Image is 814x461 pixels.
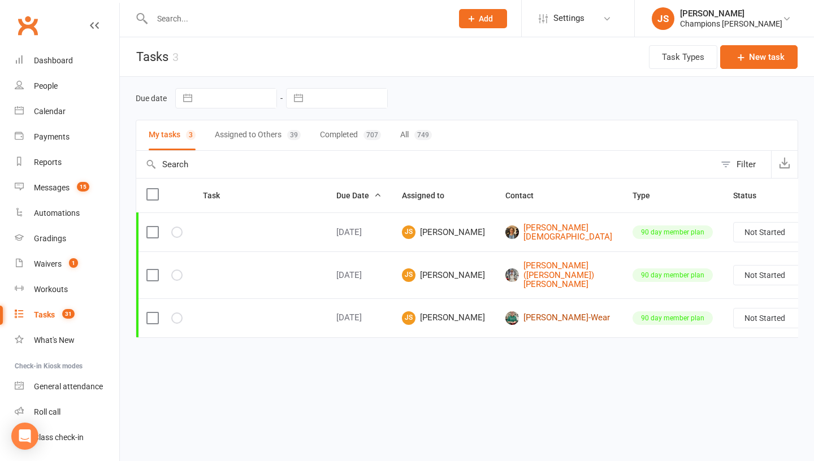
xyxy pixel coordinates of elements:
div: 3 [172,50,179,64]
button: Assigned to Others39 [215,120,301,150]
div: Workouts [34,285,68,294]
h1: Tasks [120,37,179,76]
div: Tasks [34,310,55,319]
a: Calendar [15,99,119,124]
button: Due Date [336,189,382,202]
span: Type [633,191,663,200]
div: Payments [34,132,70,141]
span: Due Date [336,191,382,200]
a: Reports [15,150,119,175]
div: Dashboard [34,56,73,65]
span: [PERSON_NAME] [402,268,485,282]
div: People [34,81,58,90]
div: [DATE] [336,271,382,280]
button: Task Types [649,45,717,69]
div: Gradings [34,234,66,243]
div: 749 [414,130,432,140]
div: Messages [34,183,70,192]
img: Leila (Lee-lah) Montgomery [505,268,519,282]
div: 39 [287,130,301,140]
a: Workouts [15,277,119,302]
button: Add [459,9,507,28]
div: Calendar [34,107,66,116]
button: New task [720,45,798,69]
div: Filter [737,158,756,171]
div: [DATE] [336,313,382,323]
a: General attendance kiosk mode [15,374,119,399]
a: [PERSON_NAME]-Wear [505,311,612,325]
div: Reports [34,158,62,167]
span: 1 [69,258,78,268]
div: 90 day member plan [633,225,713,239]
div: 707 [363,130,381,140]
div: Champions [PERSON_NAME] [680,19,782,29]
button: Type [633,189,663,202]
span: Assigned to [402,191,457,200]
div: [PERSON_NAME] [680,8,782,19]
span: JS [402,311,415,325]
a: Gradings [15,226,119,251]
div: JS [652,7,674,30]
input: Search... [149,11,444,27]
a: Messages 15 [15,175,119,201]
div: What's New [34,336,75,345]
button: Completed707 [320,120,381,150]
button: My tasks3 [149,120,196,150]
span: Contact [505,191,546,200]
div: 90 day member plan [633,268,713,282]
a: Class kiosk mode [15,425,119,450]
a: [PERSON_NAME] ([PERSON_NAME]) [PERSON_NAME] [505,261,612,289]
button: All749 [400,120,432,150]
div: [DATE] [336,228,382,237]
div: Class check-in [34,433,84,442]
a: Roll call [15,399,119,425]
a: Dashboard [15,48,119,73]
span: Add [479,14,493,23]
span: Status [733,191,769,200]
div: Roll call [34,407,60,416]
span: 15 [77,182,89,192]
div: Open Intercom Messenger [11,423,38,450]
a: Waivers 1 [15,251,119,277]
div: General attendance [34,382,103,391]
div: 3 [186,130,196,140]
button: Status [733,189,769,202]
span: 31 [62,309,75,319]
span: JS [402,225,415,239]
span: Task [203,191,232,200]
label: Due date [136,94,167,103]
button: Contact [505,189,546,202]
button: Task [203,189,232,202]
div: Waivers [34,259,62,268]
a: What's New [15,328,119,353]
a: Tasks 31 [15,302,119,328]
span: Settings [553,6,584,31]
div: Automations [34,208,80,218]
img: William Dharmabandu [505,225,519,239]
img: Kimberly Wade-Wear [505,311,519,325]
span: [PERSON_NAME] [402,225,485,239]
div: 90 day member plan [633,311,713,325]
a: Clubworx [14,11,42,40]
a: Automations [15,201,119,226]
a: Payments [15,124,119,150]
a: People [15,73,119,99]
span: [PERSON_NAME] [402,311,485,325]
span: JS [402,268,415,282]
input: Search [136,151,715,178]
button: Filter [715,151,771,178]
a: [PERSON_NAME][DEMOGRAPHIC_DATA] [505,223,612,242]
button: Assigned to [402,189,457,202]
